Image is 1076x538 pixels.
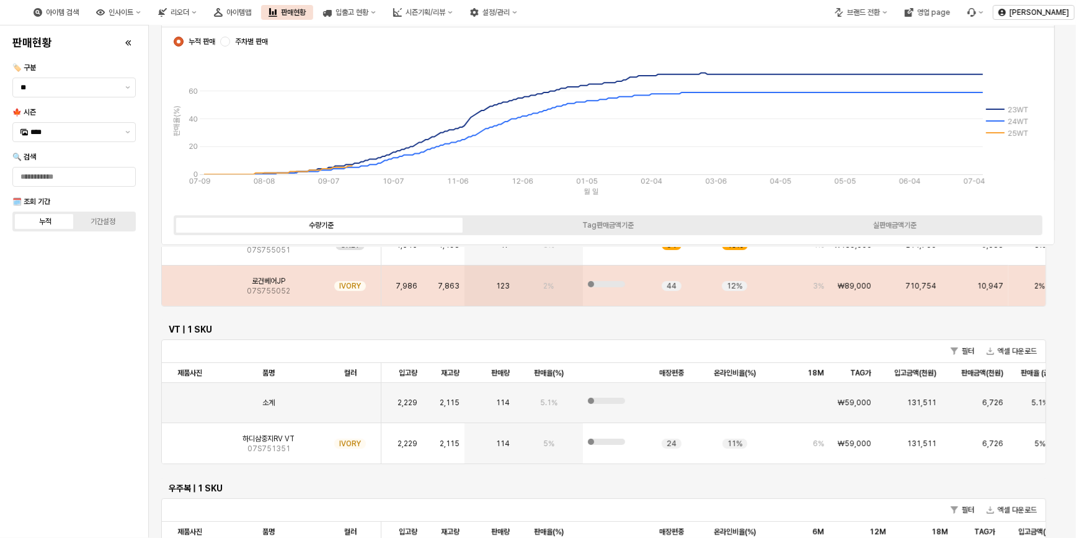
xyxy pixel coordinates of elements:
[399,527,417,537] span: 입고량
[540,398,558,408] span: 5.1%
[752,220,1038,231] label: 실판매금액기준
[398,398,417,408] span: 2,229
[813,281,824,291] span: 3%
[109,8,133,17] div: 인사이트
[12,197,50,206] span: 🗓️ 조회 기간
[960,5,991,20] div: Menu item 6
[982,344,1042,359] button: 엑셀 다운로드
[344,527,357,537] span: 컬러
[12,153,36,161] span: 🔍 검색
[838,439,871,449] span: ₩59,000
[1031,398,1049,408] span: 5.1%
[582,221,634,230] div: Tag판매금액기준
[399,368,417,378] span: 입고량
[1021,368,1059,378] span: 판매율 (금액)
[543,281,554,291] span: 2%
[262,527,275,537] span: 품명
[496,398,510,408] span: 114
[339,439,361,449] span: IVORY
[714,368,756,378] span: 온라인비율(%)
[17,216,74,227] label: 누적
[827,5,895,20] div: 브랜드 전환
[496,281,510,291] span: 123
[482,8,510,17] div: 설정/관리
[151,5,204,20] button: 리오더
[534,527,564,537] span: 판매율(%)
[406,8,445,17] div: 시즌기획/리뷰
[961,368,1003,378] span: 판매금액(천원)
[917,8,950,17] div: 영업 page
[905,281,936,291] span: 710,754
[812,527,824,537] span: 6M
[189,37,215,47] span: 누적 판매
[714,527,756,537] span: 온라인비율(%)
[386,5,460,20] button: 시즌기획/리뷰
[242,434,295,444] span: 하디삼중지RV VT
[149,25,1076,538] main: App Frame
[39,217,51,226] div: 누적
[26,5,86,20] button: 아이템 검색
[982,503,1042,518] button: 엑셀 다운로드
[235,37,268,47] span: 주차별 판매
[252,276,285,286] span: 로건베어JP
[727,439,742,449] span: 11%
[247,286,290,296] span: 07S755052
[262,368,275,378] span: 품명
[46,8,79,17] div: 아이템 검색
[12,37,52,49] h4: 판매현황
[441,527,460,537] span: 재고량
[982,439,1003,449] span: 6,726
[465,220,751,231] label: Tag판매금액기준
[897,5,958,20] button: 영업 page
[813,439,824,449] span: 6%
[398,439,417,449] span: 2,229
[463,5,525,20] button: 설정/관리
[169,483,1039,494] h6: 우주복 | 1 SKU
[907,439,936,449] span: 131,511
[667,439,677,449] span: 24
[838,281,871,291] span: ₩89,000
[894,368,936,378] span: 입고금액(천원)
[91,217,115,226] div: 기간설정
[1018,527,1060,537] span: 입고금액(천원)
[89,5,148,20] button: 인사이트
[438,281,460,291] span: 7,863
[440,439,460,449] span: 2,115
[727,281,742,291] span: 12%
[247,444,290,454] span: 07S751351
[982,398,1003,408] span: 6,726
[873,221,917,230] div: 실판매금액기준
[974,527,995,537] span: TAG가
[177,368,202,378] span: 제품사진
[907,398,936,408] span: 131,511
[1034,439,1046,449] span: 5%
[171,8,189,17] div: 리오더
[12,63,36,72] span: 🏷️ 구분
[396,281,417,291] span: 7,986
[247,245,290,255] span: 07S755051
[12,108,36,117] span: 🍁 시즌
[491,368,510,378] span: 판매량
[659,527,684,537] span: 매장편중
[847,8,880,17] div: 브랜드 전환
[344,368,357,378] span: 컬러
[262,398,275,408] span: 소계
[261,5,313,20] button: 판매현황
[120,78,135,97] button: 제안 사항 표시
[543,439,554,449] span: 5%
[1010,7,1069,17] p: [PERSON_NAME]
[316,5,383,20] button: 입출고 현황
[931,527,948,537] span: 18M
[207,5,259,20] button: 아이템맵
[496,439,510,449] span: 114
[946,503,979,518] button: 필터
